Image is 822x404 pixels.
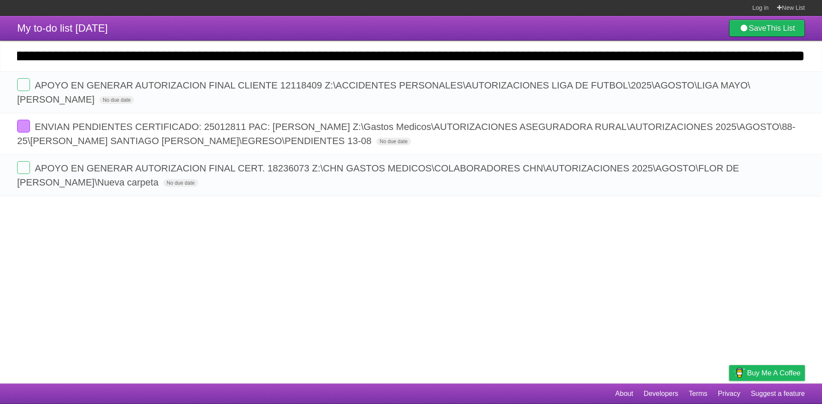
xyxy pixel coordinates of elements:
span: No due date [99,96,134,104]
span: Buy me a coffee [747,366,801,380]
a: SaveThis List [729,20,805,37]
span: No due date [376,138,411,145]
label: Done [17,161,30,174]
span: My to-do list [DATE] [17,22,108,34]
a: About [615,386,633,402]
label: Done [17,78,30,91]
span: ENVIAN PENDIENTES CERTIFICADO: 25012811 PAC: [PERSON_NAME] Z:\Gastos Medicos\AUTORIZACIONES ASEGU... [17,121,795,146]
a: Buy me a coffee [729,365,805,381]
span: APOYO EN GENERAR AUTORIZACION FINAL CLIENTE 12118409 Z:\ACCIDENTES PERSONALES\AUTORIZACIONES LIGA... [17,80,750,105]
span: APOYO EN GENERAR AUTORIZACION FINAL CERT. 18236073 Z:\CHN GASTOS MEDICOS\COLABORADORES CHN\AUTORI... [17,163,739,188]
label: Done [17,120,30,133]
a: Privacy [718,386,740,402]
b: This List [766,24,795,32]
img: Buy me a coffee [733,366,745,380]
span: No due date [163,179,198,187]
a: Terms [689,386,708,402]
a: Developers [643,386,678,402]
a: Suggest a feature [751,386,805,402]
